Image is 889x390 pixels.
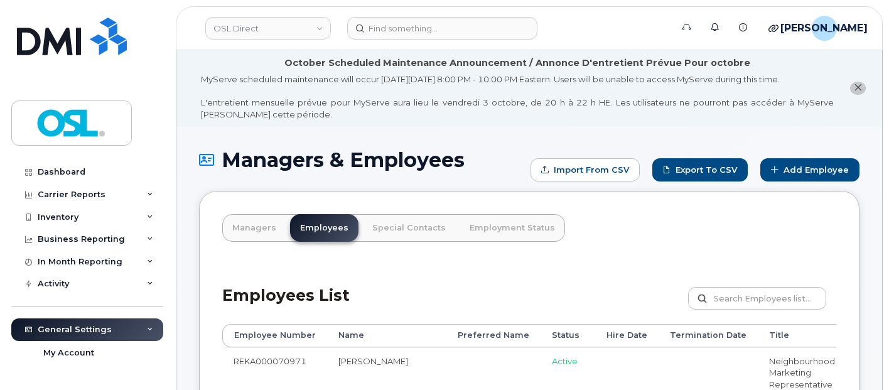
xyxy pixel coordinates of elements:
th: Employee Number [222,324,327,347]
th: Name [327,324,446,347]
div: MyServe scheduled maintenance will occur [DATE][DATE] 8:00 PM - 10:00 PM Eastern. Users will be u... [201,73,834,120]
th: Status [541,324,595,347]
th: Hire Date [595,324,659,347]
a: Employees [290,214,358,242]
a: Add Employee [760,158,859,181]
a: Managers [222,214,286,242]
button: close notification [850,82,866,95]
h2: Employees List [222,287,350,324]
form: Import from CSV [531,158,640,181]
th: Preferred Name [446,324,541,347]
th: Title [758,324,846,347]
div: October Scheduled Maintenance Announcement / Annonce D'entretient Prévue Pour octobre [284,57,750,70]
a: Special Contacts [362,214,456,242]
h1: Managers & Employees [199,149,524,171]
th: Termination Date [659,324,758,347]
span: Active [552,356,578,366]
a: Employment Status [460,214,565,242]
a: Export to CSV [652,158,748,181]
